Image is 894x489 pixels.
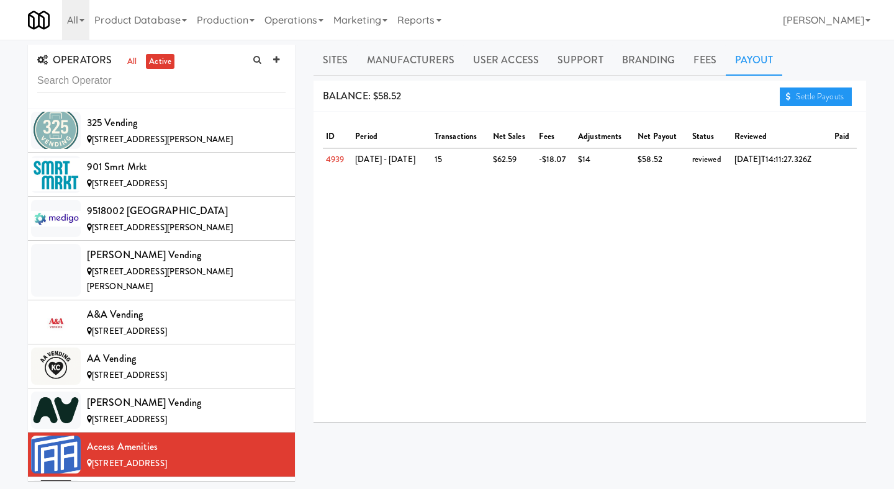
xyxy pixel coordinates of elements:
div: 9518002 [GEOGRAPHIC_DATA] [87,202,286,220]
a: Branding [613,45,685,76]
td: reviewed [689,148,731,171]
th: fees [536,126,575,148]
a: Settle Payouts [780,87,852,106]
span: [STREET_ADDRESS] [92,325,167,337]
td: [DATE]T14:11:27.326Z [731,148,831,171]
a: Support [548,45,613,76]
th: ID [323,126,352,148]
a: User Access [464,45,548,76]
input: Search Operator [37,70,286,92]
li: 9518002 [GEOGRAPHIC_DATA][STREET_ADDRESS][PERSON_NAME] [28,197,295,241]
th: paid [831,126,857,148]
li: 901 Smrt Mrkt[STREET_ADDRESS] [28,153,295,197]
li: A&A Vending[STREET_ADDRESS] [28,300,295,344]
a: all [124,54,140,70]
a: 4939 [326,153,344,165]
td: $62.59 [490,148,536,171]
li: Access Amenities[STREET_ADDRESS] [28,433,295,477]
span: BALANCE: $58.52 [323,89,402,103]
th: reviewed [731,126,831,148]
span: [STREET_ADDRESS][PERSON_NAME] [92,133,233,145]
img: Micromart [28,9,50,31]
a: active [146,54,174,70]
li: 325 Vending[STREET_ADDRESS][PERSON_NAME] [28,109,295,153]
th: period [352,126,431,148]
li: [PERSON_NAME] Vending[STREET_ADDRESS] [28,388,295,433]
div: 901 Smrt Mrkt [87,158,286,176]
div: [PERSON_NAME] Vending [87,246,286,264]
span: [STREET_ADDRESS] [92,369,167,381]
a: Payout [726,45,783,76]
div: A&A Vending [87,305,286,324]
td: $14 [575,148,634,171]
td: -$18.07 [536,148,575,171]
th: status [689,126,731,148]
li: [PERSON_NAME] Vending[STREET_ADDRESS][PERSON_NAME][PERSON_NAME] [28,241,295,300]
span: OPERATORS [37,53,112,67]
a: Sites [314,45,358,76]
span: [STREET_ADDRESS] [92,457,167,469]
span: [STREET_ADDRESS] [92,177,167,189]
th: transactions [431,126,490,148]
div: Access Amenities [87,437,286,456]
th: adjustments [575,126,634,148]
span: [STREET_ADDRESS][PERSON_NAME][PERSON_NAME] [87,266,233,293]
div: 325 Vending [87,114,286,132]
td: [DATE] - [DATE] [352,148,431,171]
th: net sales [490,126,536,148]
div: [PERSON_NAME] Vending [87,393,286,412]
td: $58.52 [634,148,689,171]
li: AA Vending[STREET_ADDRESS] [28,344,295,388]
th: net payout [634,126,689,148]
span: [STREET_ADDRESS][PERSON_NAME] [92,222,233,233]
div: AA Vending [87,349,286,368]
td: 15 [431,148,490,171]
span: [STREET_ADDRESS] [92,413,167,425]
a: Fees [684,45,725,76]
a: Manufacturers [358,45,464,76]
